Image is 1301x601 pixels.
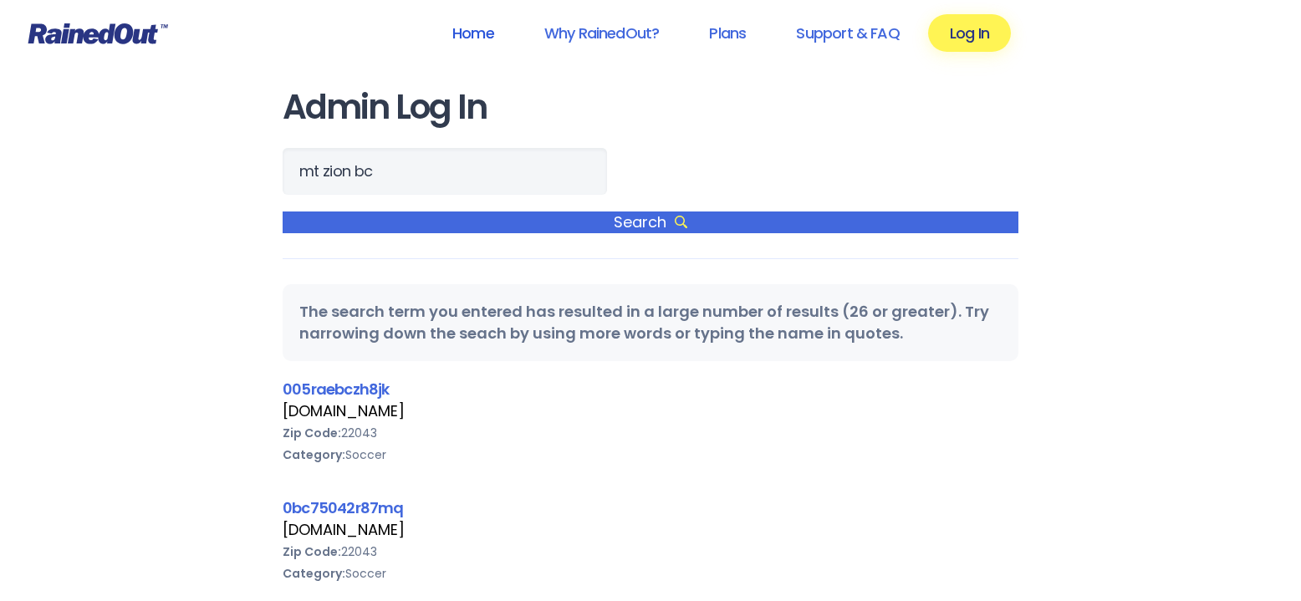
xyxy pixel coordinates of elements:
[687,14,768,52] a: Plans
[283,378,1018,400] div: 005raebczh8jk
[283,541,1018,563] div: 22043
[283,148,607,195] input: Search Orgs…
[431,14,516,52] a: Home
[283,422,1018,444] div: 22043
[283,446,345,463] b: Category:
[523,14,681,52] a: Why RainedOut?
[928,14,1011,52] a: Log In
[283,400,1018,422] div: [DOMAIN_NAME]
[283,379,389,400] a: 005raebczh8jk
[283,211,1018,233] span: Search
[283,497,1018,519] div: 0bc75042r87mq
[283,519,1018,541] div: [DOMAIN_NAME]
[283,444,1018,466] div: Soccer
[283,563,1018,584] div: Soccer
[283,89,1018,126] h1: Admin Log In
[283,565,345,582] b: Category:
[283,543,341,560] b: Zip Code:
[283,425,341,441] b: Zip Code:
[283,497,403,518] a: 0bc75042r87mq
[283,284,1018,361] div: The search term you entered has resulted in a large number of results (26 or greater). Try narrow...
[774,14,921,52] a: Support & FAQ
